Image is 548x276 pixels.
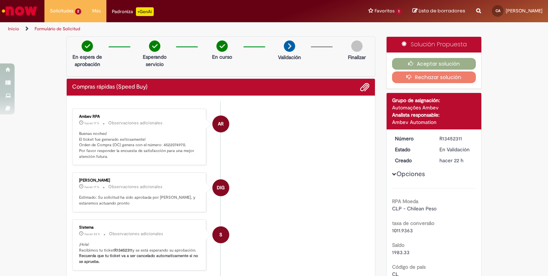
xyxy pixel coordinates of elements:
span: 1 [396,8,402,15]
p: Finalizar [348,54,366,61]
dt: Estado [390,146,434,153]
div: Grupo de asignación: [392,97,476,104]
b: R13452311 [114,248,132,253]
time: 27/08/2025 16:38:01 [85,185,99,189]
p: +GenAi [136,7,154,16]
span: hacer 22 h [439,157,463,164]
dt: Creado [390,157,434,164]
time: 27/08/2025 17:31:55 [85,121,99,125]
div: Ambev Automation [392,118,476,126]
b: RPA Moeda [392,198,418,205]
ul: Rutas de acceso a la página [5,22,360,36]
small: Observaciones adicionales [109,231,163,237]
a: Formulário de Solicitud [35,26,80,32]
div: Diego Ignacio Galarce Castro [212,179,229,196]
span: 2 [75,8,81,15]
button: Rechazar solución [392,71,476,83]
div: Solución Propuesta [387,37,482,53]
span: CA [496,8,500,13]
div: System [212,226,229,243]
div: En Validación [439,146,473,153]
div: Padroniza [112,7,154,16]
button: Aceptar solución [392,58,476,70]
time: 27/08/2025 11:59:39 [85,232,100,236]
img: ServiceNow [1,4,38,18]
p: Buenas noches! El ticket fue generado exitosamente! Orden de Compra (OC) genera con el número: 45... [79,131,200,160]
div: Analista responsable: [392,111,476,118]
span: hacer 22 h [85,232,100,236]
div: Ambev RPA [212,116,229,132]
span: [PERSON_NAME] [506,8,543,14]
span: 1983.33 [392,249,410,256]
span: 1011.9363 [392,227,413,234]
div: R13452311 [439,135,473,142]
a: Inicio [8,26,19,32]
b: Saldo [392,242,404,248]
small: Observaciones adicionales [108,120,163,126]
span: Solicitudes [50,7,74,15]
time: 27/08/2025 11:59:25 [439,157,463,164]
p: ¡Hola! Recibimos tu ticket y se está esperando su aprobación. [79,242,200,265]
span: DIG [217,179,225,197]
button: Agregar archivos adjuntos [360,82,369,92]
div: Sistema [79,225,200,230]
h2: Compras rápidas (Speed Buy) Historial de tickets [72,84,148,90]
dt: Número [390,135,434,142]
b: Recuerda que tu ticket va a ser cancelado automaticamente si no se aprueba. [79,253,199,264]
span: S [219,226,222,244]
p: Validación [278,54,301,61]
img: arrow-next.png [284,40,295,52]
img: img-circle-grey.png [351,40,363,52]
img: check-circle-green.png [149,40,160,52]
img: check-circle-green.png [216,40,228,52]
a: Lista de borradores [412,8,465,15]
span: CLP - Chilean Peso [392,205,437,212]
b: Código de país [392,264,426,270]
p: Estimado: Su solicitud ha sido aprobada por [PERSON_NAME], y estaremos actuando pronto [79,195,200,206]
span: AR [218,115,224,133]
div: 27/08/2025 12:59:25 [439,157,473,164]
img: check-circle-green.png [82,40,93,52]
span: Lista de borradores [419,7,465,14]
span: Favoritos [375,7,395,15]
span: Más [92,7,101,15]
p: En curso [212,53,232,61]
p: En espera de aprobación [70,53,105,68]
div: Automações Ambev [392,104,476,111]
small: Observaciones adicionales [108,184,163,190]
p: Esperando servicio [137,53,172,68]
span: hacer 17 h [85,121,99,125]
div: Ambev RPA [79,114,200,119]
div: [PERSON_NAME] [79,178,200,183]
b: taxa de conversão [392,220,434,226]
span: hacer 17 h [85,185,99,189]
